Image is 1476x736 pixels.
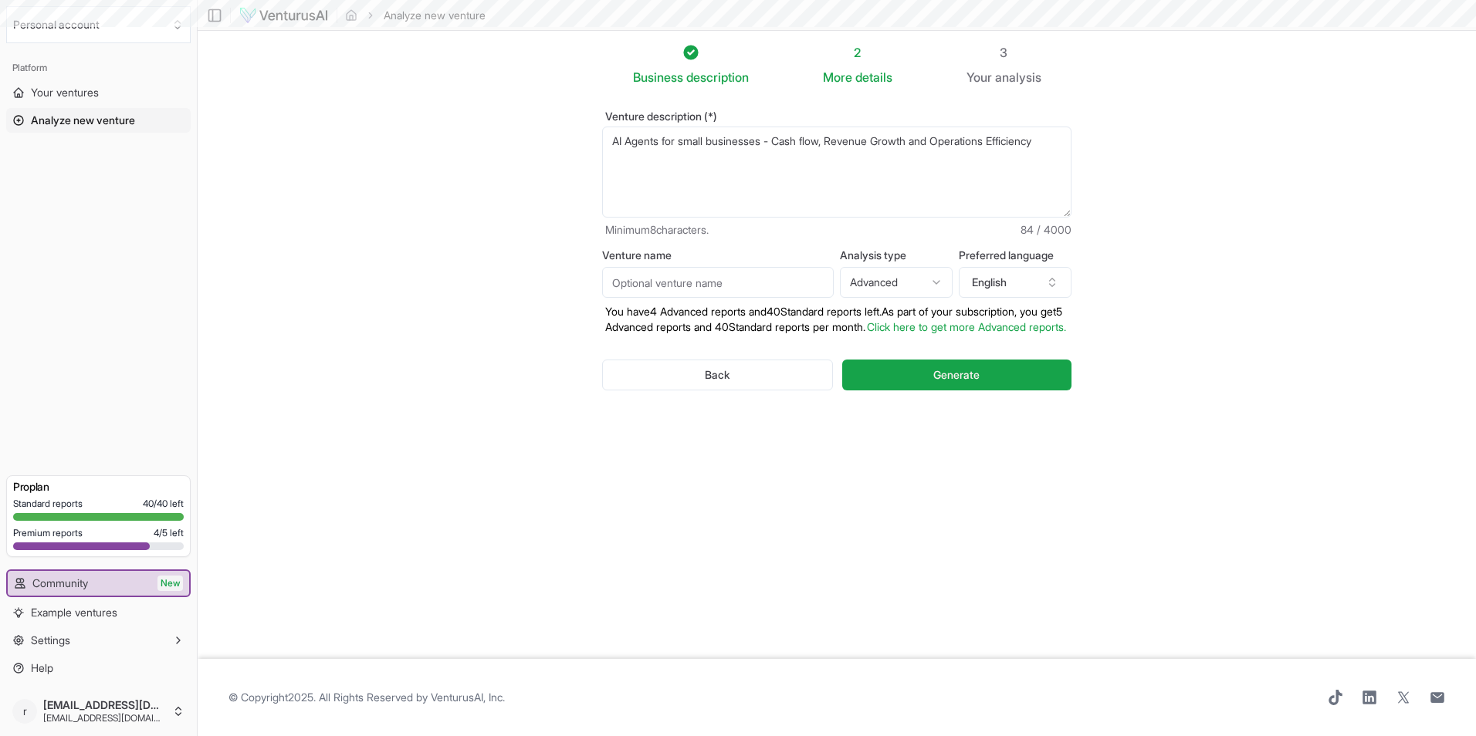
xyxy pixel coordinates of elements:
span: Premium reports [13,527,83,539]
span: Generate [933,367,980,383]
div: Platform [6,56,191,80]
span: Example ventures [31,605,117,620]
label: Preferred language [959,250,1071,261]
span: Business [633,68,683,86]
span: Analyze new venture [31,113,135,128]
span: © Copyright 2025 . All Rights Reserved by . [229,690,505,705]
label: Venture name [602,250,834,261]
span: More [823,68,852,86]
label: Venture description (*) [602,111,1071,122]
div: 3 [967,43,1041,62]
a: Analyze new venture [6,108,191,133]
button: Settings [6,628,191,653]
span: [EMAIL_ADDRESS][DOMAIN_NAME] [43,712,166,724]
span: 84 / 4000 [1021,222,1071,238]
span: analysis [995,69,1041,85]
span: 40 / 40 left [143,498,184,510]
button: Back [602,360,833,390]
span: Standard reports [13,498,83,510]
span: Your ventures [31,85,99,100]
button: English [959,267,1071,298]
a: Your ventures [6,80,191,105]
span: details [855,69,892,85]
h3: Pro plan [13,479,184,495]
span: 4 / 5 left [154,527,184,539]
label: Analysis type [840,250,953,261]
span: description [686,69,749,85]
span: Minimum 8 characters. [605,222,709,238]
a: Help [6,656,191,680]
button: r[EMAIL_ADDRESS][DOMAIN_NAME][EMAIL_ADDRESS][DOMAIN_NAME] [6,693,191,730]
span: Help [31,660,53,676]
a: Example ventures [6,600,191,625]
a: CommunityNew [8,571,189,596]
a: Click here to get more Advanced reports. [867,320,1066,333]
span: New [157,576,183,591]
a: VenturusAI, Inc [431,690,503,704]
button: Generate [842,360,1071,390]
span: Community [32,576,88,591]
input: Optional venture name [602,267,834,298]
span: Your [967,68,992,86]
div: 2 [823,43,892,62]
p: You have 4 Advanced reports and 40 Standard reports left. As part of your subscription, y ou get ... [602,304,1071,335]
span: r [12,699,37,724]
span: Settings [31,633,70,648]
span: [EMAIL_ADDRESS][DOMAIN_NAME] [43,698,166,712]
